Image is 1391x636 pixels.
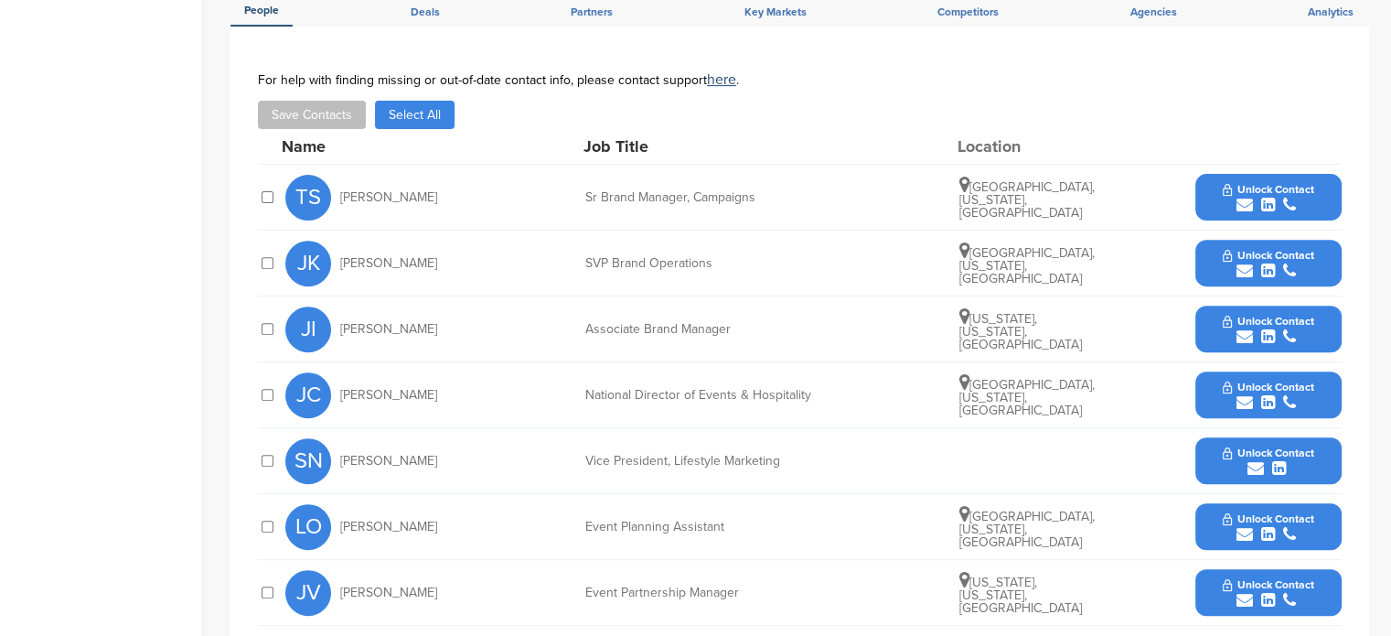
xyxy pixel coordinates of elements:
[340,455,437,468] span: [PERSON_NAME]
[1201,170,1335,225] button: Unlock Contact
[959,245,1095,286] span: [GEOGRAPHIC_DATA], [US_STATE], [GEOGRAPHIC_DATA]
[411,6,440,17] span: Deals
[937,6,999,17] span: Competitors
[1223,249,1313,262] span: Unlock Contact
[340,191,437,204] span: [PERSON_NAME]
[958,138,1095,155] div: Location
[959,311,1082,352] span: [US_STATE], [US_STATE], [GEOGRAPHIC_DATA]
[285,372,331,418] span: JC
[1201,566,1335,620] button: Unlock Contact
[959,377,1095,418] span: [GEOGRAPHIC_DATA], [US_STATE], [GEOGRAPHIC_DATA]
[285,570,331,616] span: JV
[258,72,1342,87] div: For help with finding missing or out-of-date contact info, please contact support .
[959,509,1095,550] span: [GEOGRAPHIC_DATA], [US_STATE], [GEOGRAPHIC_DATA]
[585,257,860,270] div: SVP Brand Operations
[285,307,331,352] span: JI
[285,175,331,221] span: TS
[959,575,1082,616] span: [US_STATE], [US_STATE], [GEOGRAPHIC_DATA]
[1223,381,1313,393] span: Unlock Contact
[585,191,860,204] div: Sr Brand Manager, Campaigns
[1223,512,1313,525] span: Unlock Contact
[1201,236,1335,291] button: Unlock Contact
[585,323,860,336] div: Associate Brand Manager
[1223,315,1313,328] span: Unlock Contact
[282,138,483,155] div: Name
[571,6,613,17] span: Partners
[285,438,331,484] span: SN
[585,389,860,402] div: National Director of Events & Hospitality
[583,138,858,155] div: Job Title
[744,6,807,17] span: Key Markets
[340,587,437,599] span: [PERSON_NAME]
[1308,6,1354,17] span: Analytics
[340,521,437,534] span: [PERSON_NAME]
[285,241,331,286] span: JK
[1201,434,1335,489] button: Unlock Contact
[585,455,860,468] div: Vice President, Lifestyle Marketing
[585,587,860,599] div: Event Partnership Manager
[258,101,366,129] button: Save Contacts
[1223,578,1313,591] span: Unlock Contact
[1201,500,1335,555] button: Unlock Contact
[244,5,279,16] span: People
[340,323,437,336] span: [PERSON_NAME]
[1201,368,1335,423] button: Unlock Contact
[1130,6,1177,17] span: Agencies
[707,70,736,89] a: here
[340,257,437,270] span: [PERSON_NAME]
[1223,447,1313,459] span: Unlock Contact
[1201,302,1335,357] button: Unlock Contact
[585,521,860,534] div: Event Planning Assistant
[285,504,331,550] span: LO
[1223,183,1313,196] span: Unlock Contact
[375,101,455,129] button: Select All
[959,179,1095,221] span: [GEOGRAPHIC_DATA], [US_STATE], [GEOGRAPHIC_DATA]
[340,389,437,402] span: [PERSON_NAME]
